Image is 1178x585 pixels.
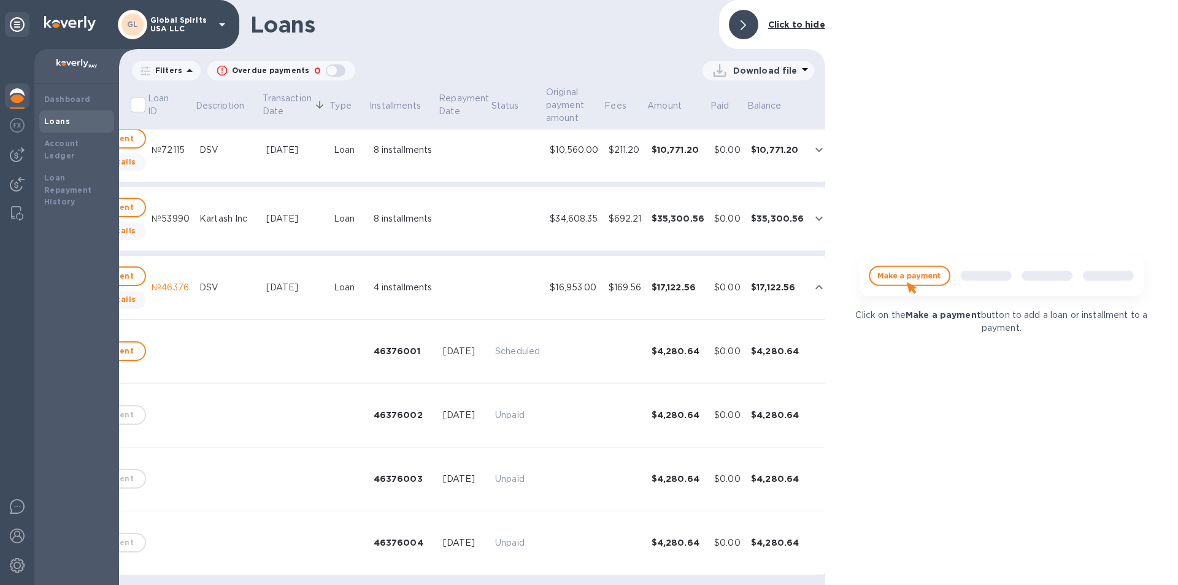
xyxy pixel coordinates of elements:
p: Fees [604,99,626,112]
span: Amount [647,99,698,112]
div: №53990 [152,212,190,225]
p: Global Spirits USA LLC [150,16,212,33]
div: $4,280.64 [652,409,705,421]
p: Overdue payments [232,65,309,76]
p: Paid [710,99,730,112]
div: $34,608.35 [550,212,598,225]
div: 46376001 [374,345,433,357]
div: [DATE] [443,409,486,422]
div: $10,560.00 [550,144,598,157]
p: Unpaid [495,537,540,549]
span: Type [329,99,368,112]
div: $0.00 [714,144,741,157]
div: $0.00 [714,473,741,486]
p: Scheduled [495,345,540,358]
p: Type [329,99,352,112]
p: Repayment Date [439,92,489,118]
div: [DATE] [443,537,486,549]
div: Unpin categories [5,12,29,37]
p: Loan ID [148,92,177,118]
div: $0.00 [714,345,741,358]
div: $4,280.64 [751,473,804,485]
div: $4,280.64 [751,345,804,357]
div: $211.20 [609,144,642,157]
p: 0 [314,64,321,77]
div: $169.56 [609,281,642,294]
div: [DATE] [266,144,324,157]
span: Description [196,99,260,112]
div: $16,953.00 [550,281,598,294]
div: 8 installments [374,212,433,225]
img: Logo [44,16,96,31]
b: Loan Repayment History [44,173,92,207]
p: Original payment amount [546,86,587,125]
div: Loan [334,144,364,157]
div: №46376 [152,281,190,294]
span: Loan ID [148,92,193,118]
span: Paid [710,99,745,112]
div: 46376002 [374,409,433,421]
span: Fees [604,99,642,112]
p: Amount [647,99,682,112]
span: Balance [747,99,798,112]
p: Download file [733,64,798,77]
div: Loan [334,281,364,294]
div: $17,122.56 [652,281,705,293]
p: Filters [150,65,182,76]
div: Kartash Inc [199,212,256,225]
button: expand row [810,209,828,228]
h1: Loans [250,12,709,37]
div: №72115 [152,144,190,157]
div: 46376004 [374,537,433,549]
span: Transaction Date [263,92,328,118]
div: $0.00 [714,281,741,294]
img: Foreign exchange [10,118,25,133]
span: Installments [369,99,437,112]
div: $4,280.64 [751,409,804,421]
p: Transaction Date [263,92,312,118]
div: $4,280.64 [751,537,804,549]
div: [DATE] [443,345,486,358]
div: $0.00 [714,537,741,549]
b: Dashboard [44,95,91,104]
div: [DATE] [443,473,486,486]
p: Description [196,99,244,112]
span: Original payment amount [546,86,602,125]
p: Click on the button to add a loan or installment to a payment. [849,309,1154,335]
b: GL [127,20,139,29]
div: $4,280.64 [652,345,705,357]
div: [DATE] [266,281,324,294]
div: DSV [199,144,256,157]
div: $35,300.56 [751,212,804,225]
div: $0.00 [714,409,741,422]
button: expand row [810,278,828,296]
div: $692.21 [609,212,642,225]
b: Click to hide [768,20,825,29]
p: Installments [369,99,421,112]
div: $10,771.20 [751,144,804,156]
div: $4,280.64 [652,537,705,549]
div: $35,300.56 [652,212,705,225]
button: Overdue payments0 [207,61,355,80]
div: 46376003 [374,473,433,485]
b: Account Ledger [44,139,79,160]
div: 4 installments [374,281,433,294]
div: $10,771.20 [652,144,705,156]
p: Status [491,99,519,112]
div: $17,122.56 [751,281,804,293]
div: $0.00 [714,212,741,225]
div: [DATE] [266,212,324,225]
div: $4,280.64 [652,473,705,485]
p: Balance [747,99,782,112]
b: Make a payment [906,310,981,320]
div: Loan [334,212,364,225]
button: expand row [810,141,828,159]
div: 8 installments [374,144,433,157]
p: Unpaid [495,473,540,486]
p: Unpaid [495,409,540,422]
b: Loans [44,117,70,126]
div: DSV [199,281,256,294]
